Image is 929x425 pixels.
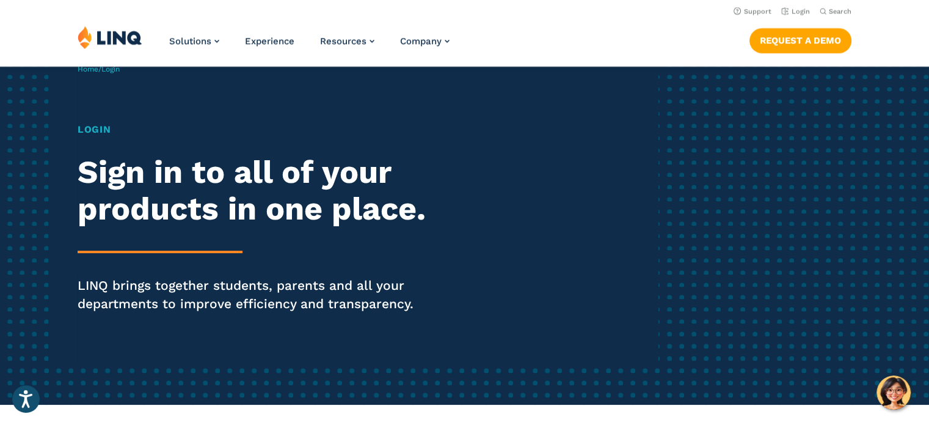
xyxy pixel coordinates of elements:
[876,375,911,410] button: Hello, have a question? Let’s chat.
[169,35,211,46] span: Solutions
[734,7,771,15] a: Support
[78,65,120,73] span: /
[781,7,810,15] a: Login
[829,7,851,15] span: Search
[169,35,219,46] a: Solutions
[400,35,450,46] a: Company
[400,35,442,46] span: Company
[749,26,851,53] nav: Button Navigation
[78,122,435,137] h1: Login
[245,35,294,46] a: Experience
[101,65,120,73] span: Login
[749,28,851,53] a: Request a Demo
[78,26,142,49] img: LINQ | K‑12 Software
[78,65,98,73] a: Home
[320,35,366,46] span: Resources
[78,154,435,227] h2: Sign in to all of your products in one place.
[169,26,450,66] nav: Primary Navigation
[78,276,435,313] p: LINQ brings together students, parents and all your departments to improve efficiency and transpa...
[320,35,374,46] a: Resources
[820,7,851,16] button: Open Search Bar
